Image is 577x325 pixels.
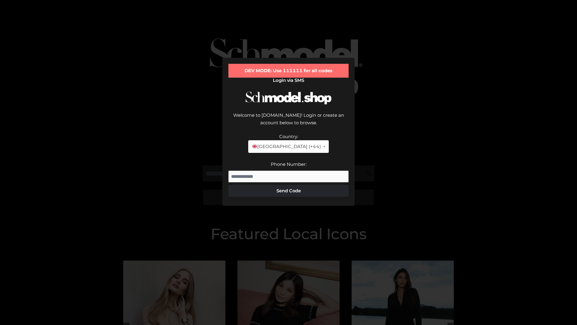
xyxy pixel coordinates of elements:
button: Send Code [228,185,349,197]
span: [GEOGRAPHIC_DATA] (+44) [252,143,321,150]
h2: Login via SMS [228,78,349,83]
label: Phone Number: [271,161,307,167]
img: Schmodel Logo [243,86,334,110]
img: 🇬🇧 [252,144,257,149]
div: Welcome to [DOMAIN_NAME]! Login or create an account below to browse. [228,111,349,133]
div: DEV MODE: Use 111111 for all codes [228,64,349,78]
label: Country: [279,134,298,139]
